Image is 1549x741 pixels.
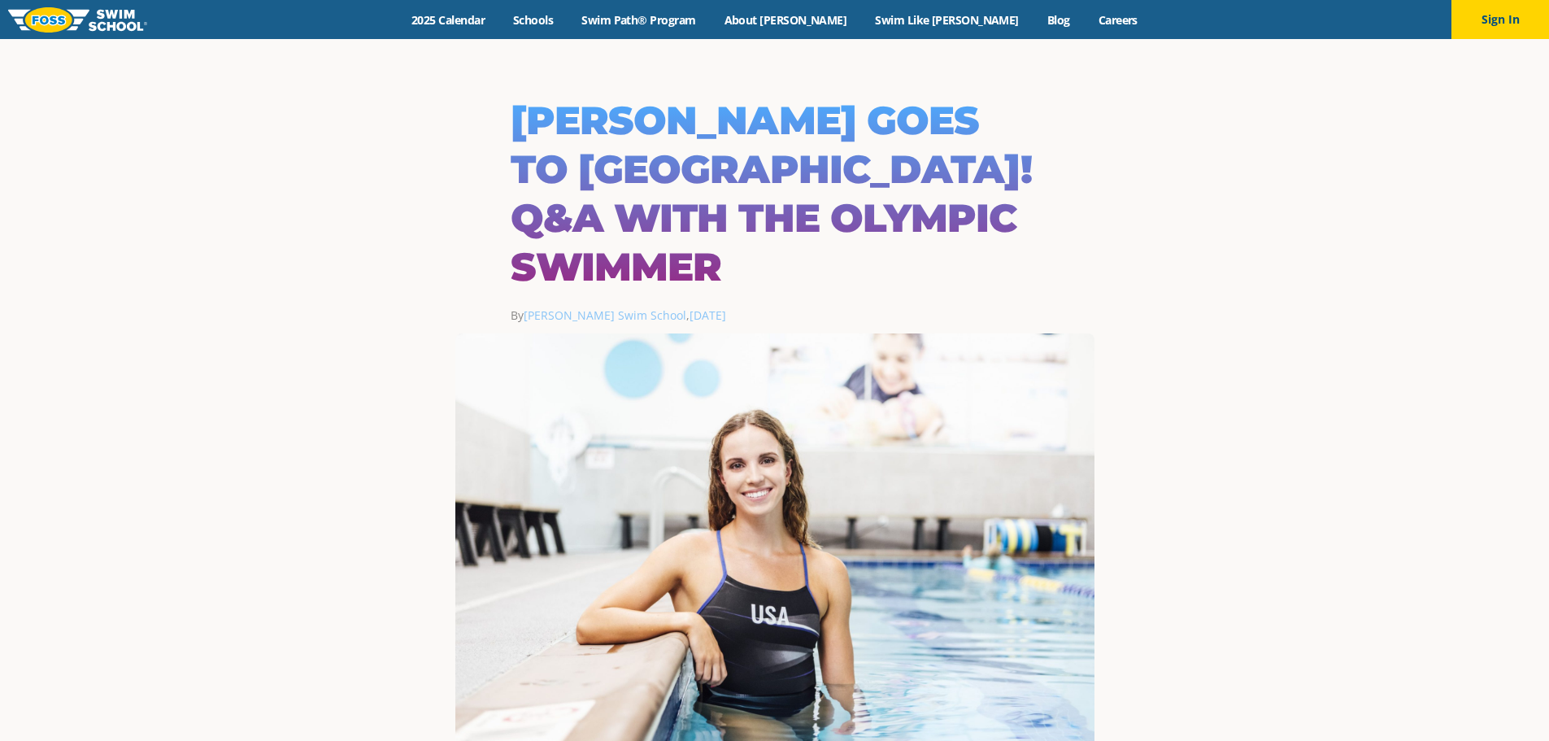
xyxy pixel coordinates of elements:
a: Schools [499,12,568,28]
span: By [511,307,686,323]
span: , [686,307,726,323]
a: [DATE] [690,307,726,323]
a: 2025 Calendar [398,12,499,28]
a: About [PERSON_NAME] [710,12,861,28]
a: Swim Path® Program [568,12,710,28]
h1: [PERSON_NAME] Goes to [GEOGRAPHIC_DATA]! Q&A With the Olympic Swimmer [511,96,1039,291]
a: Careers [1084,12,1151,28]
a: [PERSON_NAME] Swim School [524,307,686,323]
a: Blog [1033,12,1084,28]
img: FOSS Swim School Logo [8,7,147,33]
a: Swim Like [PERSON_NAME] [861,12,1033,28]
